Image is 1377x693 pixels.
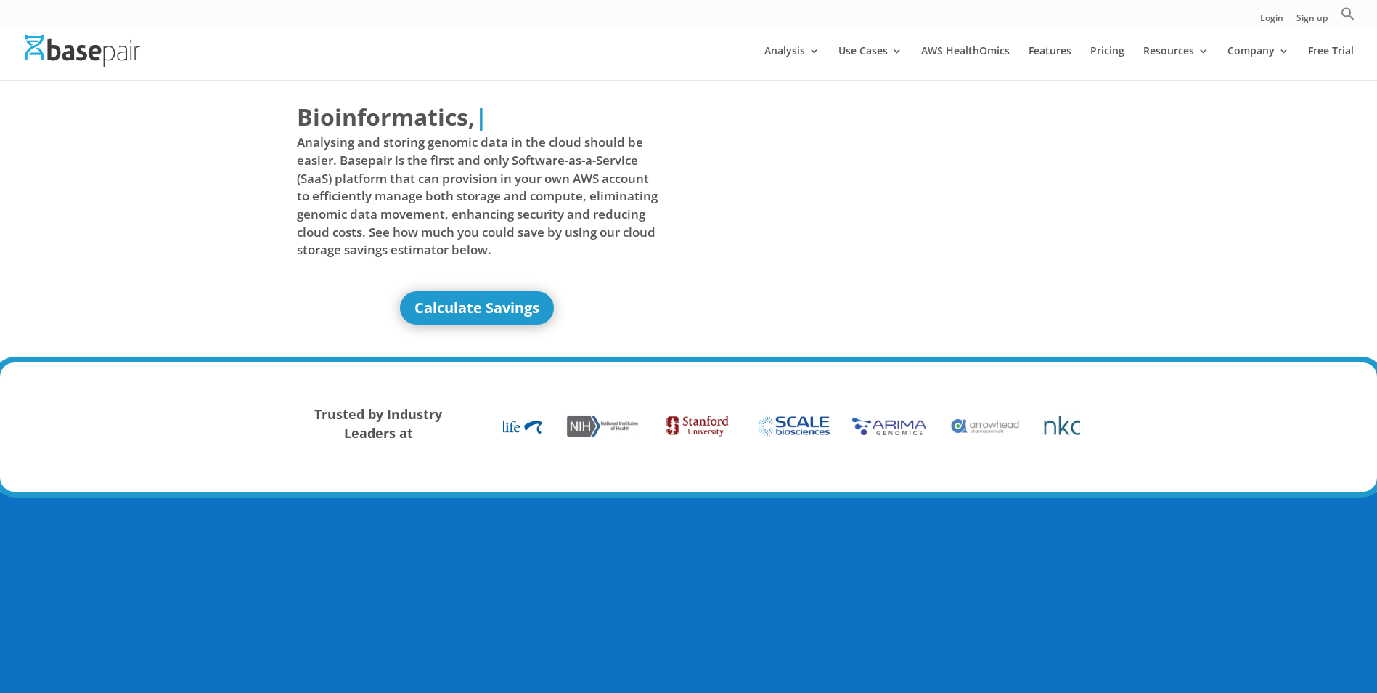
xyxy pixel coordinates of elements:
[1227,46,1289,80] a: Company
[1143,46,1209,80] a: Resources
[1341,7,1355,29] a: Search Icon Link
[1341,7,1355,21] svg: Search
[1029,46,1071,80] a: Features
[838,46,902,80] a: Use Cases
[25,35,140,66] img: Basepair
[400,291,554,325] a: Calculate Savings
[475,101,488,132] span: |
[1090,46,1124,80] a: Pricing
[700,100,1061,304] iframe: Basepair - NGS Analysis Simplified
[1296,14,1328,29] a: Sign up
[921,46,1010,80] a: AWS HealthOmics
[1308,46,1354,80] a: Free Trial
[1260,14,1283,29] a: Login
[297,100,475,134] span: Bioinformatics,
[314,405,442,442] strong: Trusted by Industry Leaders at
[764,46,820,80] a: Analysis
[297,134,658,259] span: Analysing and storing genomic data in the cloud should be easier. Basepair is the first and only ...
